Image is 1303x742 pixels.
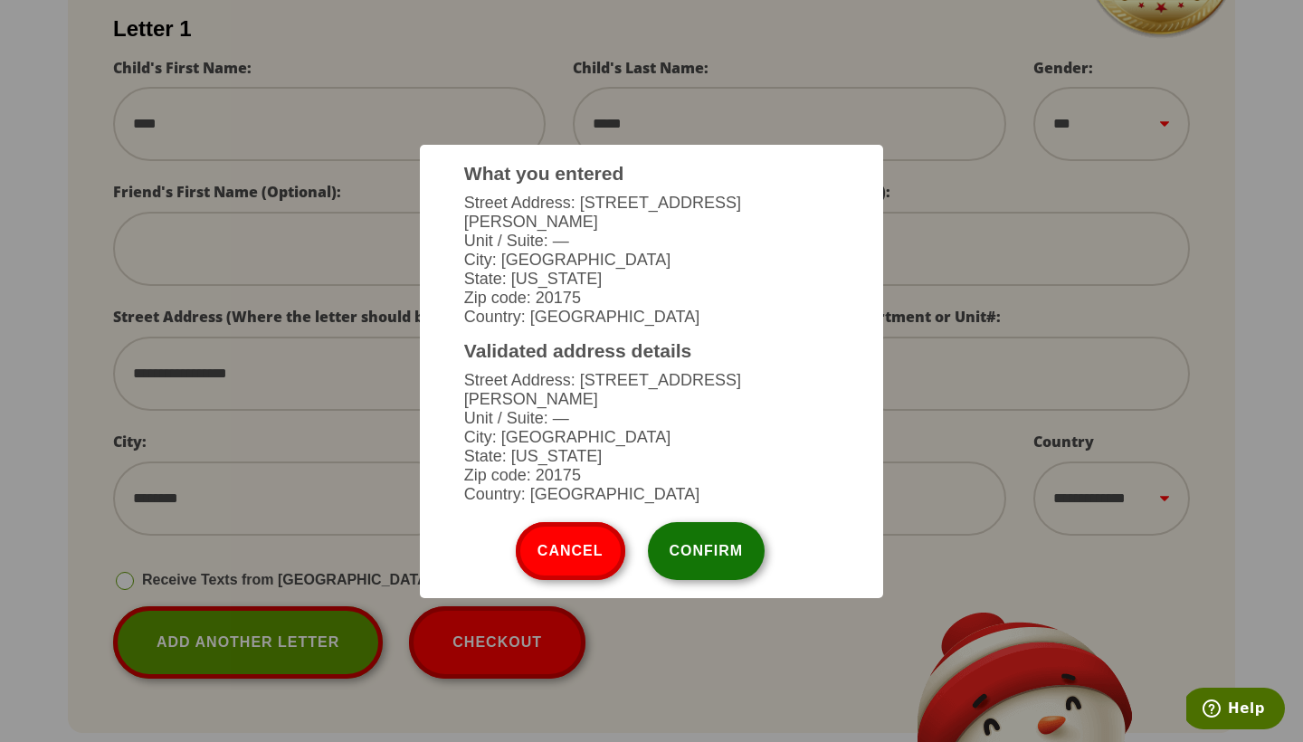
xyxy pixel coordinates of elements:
[464,163,839,185] h3: What you entered
[464,485,839,504] li: Country: [GEOGRAPHIC_DATA]
[464,340,839,362] h3: Validated address details
[1186,688,1285,733] iframe: Opens a widget where you can find more information
[464,466,839,485] li: Zip code: 20175
[464,194,839,232] li: Street Address: [STREET_ADDRESS][PERSON_NAME]
[464,447,839,466] li: State: [US_STATE]
[464,428,839,447] li: City: [GEOGRAPHIC_DATA]
[464,409,839,428] li: Unit / Suite: —
[464,251,839,270] li: City: [GEOGRAPHIC_DATA]
[464,308,839,327] li: Country: [GEOGRAPHIC_DATA]
[464,289,839,308] li: Zip code: 20175
[464,371,839,409] li: Street Address: [STREET_ADDRESS][PERSON_NAME]
[464,270,839,289] li: State: [US_STATE]
[464,232,839,251] li: Unit / Suite: —
[648,522,766,580] button: Confirm
[516,522,625,580] button: Cancel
